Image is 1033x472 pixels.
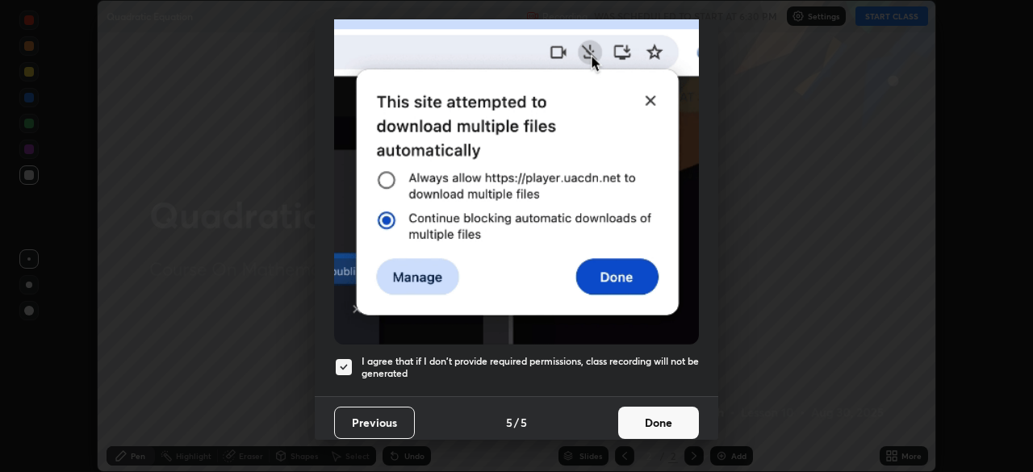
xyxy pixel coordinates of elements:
button: Previous [334,407,415,439]
h4: 5 [506,414,512,431]
h4: 5 [521,414,527,431]
h5: I agree that if I don't provide required permissions, class recording will not be generated [362,355,699,380]
button: Done [618,407,699,439]
h4: / [514,414,519,431]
